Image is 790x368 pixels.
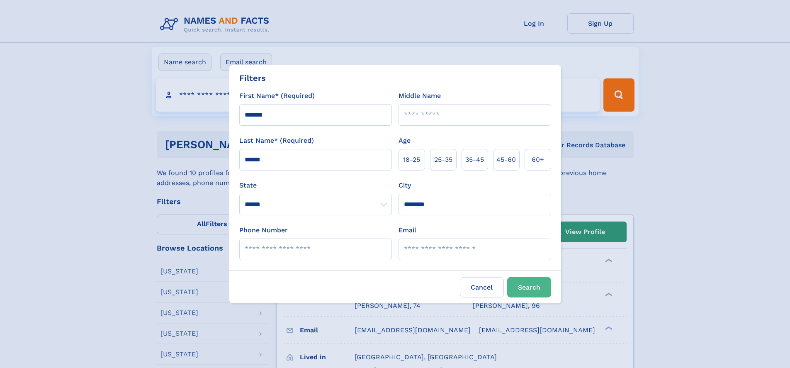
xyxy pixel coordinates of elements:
[434,155,452,165] span: 25‑35
[399,91,441,101] label: Middle Name
[403,155,420,165] span: 18‑25
[460,277,504,297] label: Cancel
[399,225,416,235] label: Email
[496,155,516,165] span: 45‑60
[399,180,411,190] label: City
[239,136,314,146] label: Last Name* (Required)
[399,136,411,146] label: Age
[239,180,392,190] label: State
[239,91,315,101] label: First Name* (Required)
[532,155,544,165] span: 60+
[239,225,288,235] label: Phone Number
[465,155,484,165] span: 35‑45
[239,72,266,84] div: Filters
[507,277,551,297] button: Search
